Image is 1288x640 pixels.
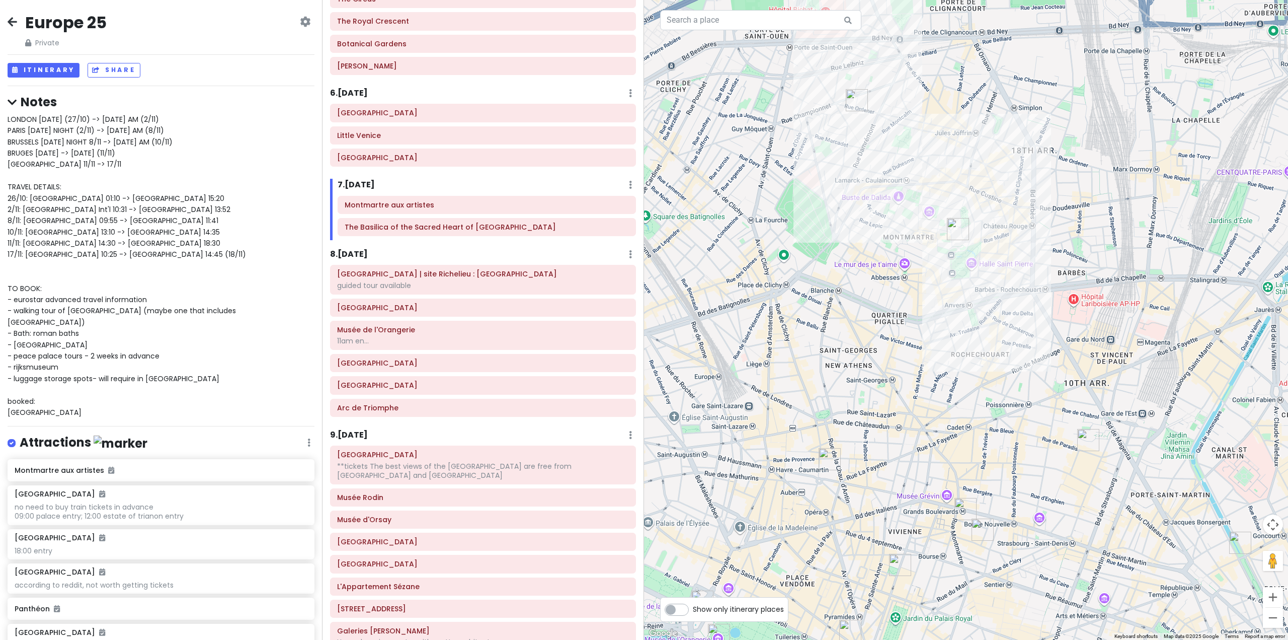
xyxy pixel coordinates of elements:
[337,108,629,117] h6: Portobello Road Market
[337,303,629,312] h6: Rue Saint-Honoré
[1263,515,1283,535] button: Map camera controls
[337,17,629,26] h6: The Royal Crescent
[647,627,680,640] a: Click to see this area on Google Maps
[660,10,861,30] input: Search a place
[947,218,969,240] div: The Basilica of the Sacred Heart of Paris
[337,450,629,459] h6: Eiffel Tower
[337,359,629,368] h6: Place de la Concorde
[338,180,375,190] h6: 7 . [DATE]
[1263,587,1283,607] button: Zoom in
[88,63,140,78] button: Share
[337,131,629,140] h6: Little Venice
[691,591,713,613] div: Place de la Concorde
[15,533,105,542] h6: [GEOGRAPHIC_DATA]
[337,582,629,591] h6: L'Appartement Sézane
[337,462,629,480] div: **tickets The best views of the [GEOGRAPHIC_DATA] are free from [GEOGRAPHIC_DATA] and [GEOGRAPHIC...
[94,436,147,451] img: marker
[954,498,977,520] div: 12 Rue d'Uzès
[15,489,105,499] h6: [GEOGRAPHIC_DATA]
[337,604,629,613] h6: 12 Rue d'Uzès
[330,430,368,441] h6: 9 . [DATE]
[15,546,307,555] div: 18:00 entry
[693,604,784,615] span: Show only itinerary places
[99,490,105,497] i: Added to itinerary
[337,281,629,290] div: guided tour available
[330,249,368,260] h6: 8 . [DATE]
[1164,633,1219,639] span: Map data ©2025 Google
[8,63,79,78] button: Itinerary
[337,537,629,546] h6: Petit Palais
[846,89,868,111] div: Montmartre aux artistes
[337,626,629,635] h6: Galeries Lafayette Haussmann
[1229,532,1251,554] div: Canal Saint-Martin
[8,94,314,110] h4: Notes
[337,515,629,524] h6: Musée d'Orsay
[25,37,107,48] span: Private
[15,466,307,475] h6: Montmartre aux artistes
[337,153,629,162] h6: Abbey Road Studios
[337,493,629,502] h6: Musée Rodin
[15,604,307,613] h6: Panthéon
[15,628,105,637] h6: [GEOGRAPHIC_DATA]
[345,200,629,209] h6: Montmartre aux artistes
[337,269,629,278] h6: Bibliothèque nationale de France | site Richelieu : Bibliothèque de Recherche
[972,519,994,541] div: L'Appartement Sézane
[99,568,105,576] i: Added to itinerary
[8,114,246,417] span: LONDON [DATE] (27/10) -> [DATE] AM (2/11) PARIS [DATE] NIGHT (2/11) -> [DATE] AM (8/11) BRUSSELS ...
[337,381,629,390] h6: Champs-Élysées
[1114,633,1158,640] button: Keyboard shortcuts
[337,336,629,345] div: 11am en...
[1245,633,1285,639] a: Report a map error
[54,605,60,612] i: Added to itinerary
[25,12,107,33] h2: Europe 25
[1263,551,1283,571] button: Drag Pegman onto the map to open Street View
[889,554,911,576] div: Bibliothèque nationale de France | site Richelieu : Bibliothèque de Recherche
[337,325,629,334] h6: Musée de l'Orangerie
[337,39,629,48] h6: Botanical Gardens
[337,559,629,568] h6: Grand Palais
[1077,429,1099,451] div: 12 Rue de Paradis
[337,61,629,70] h6: Alexandra Park
[819,448,841,470] div: Galeries Lafayette Haussmann
[15,581,307,590] div: according to reddit, not worth getting tickets
[20,435,147,451] h4: Attractions
[99,534,105,541] i: Added to itinerary
[108,467,114,474] i: Added to itinerary
[337,403,629,412] h6: Arc de Triomphe
[1263,608,1283,628] button: Zoom out
[330,88,368,99] h6: 6 . [DATE]
[15,503,307,521] div: no need to buy train tickets in advance 09:00 palace entry; 12:00 estate of trianon entry
[1225,633,1239,639] a: Terms (opens in new tab)
[15,567,105,577] h6: [GEOGRAPHIC_DATA]
[647,627,680,640] img: Google
[345,223,629,232] h6: The Basilica of the Sacred Heart of Paris
[99,629,105,636] i: Added to itinerary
